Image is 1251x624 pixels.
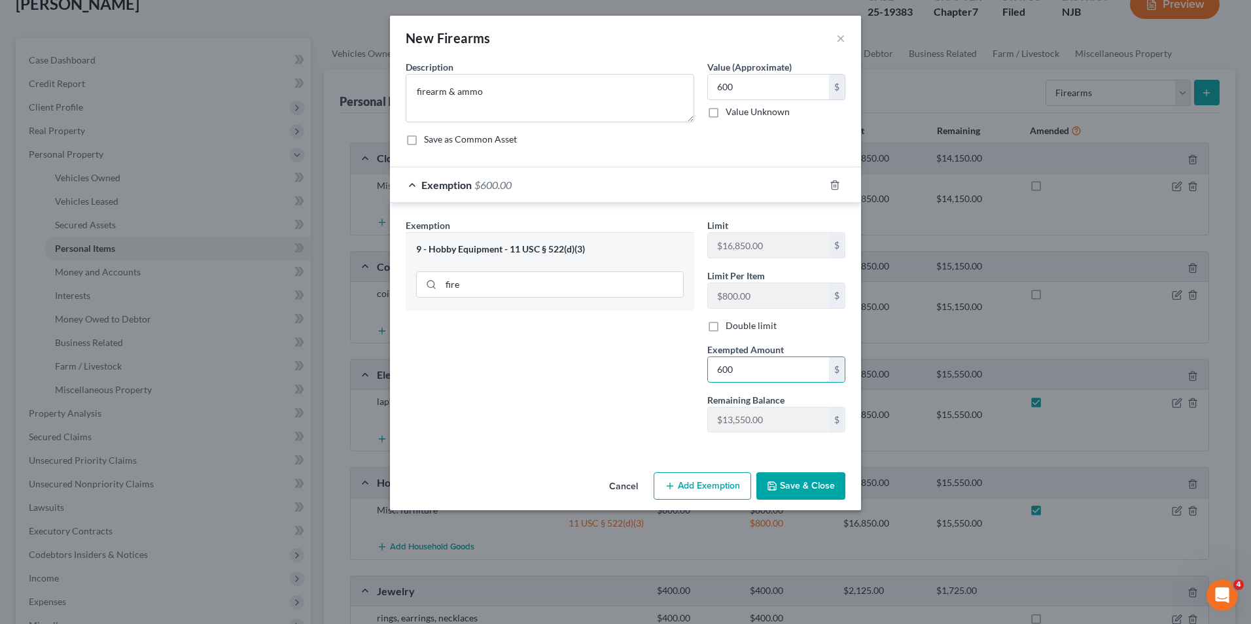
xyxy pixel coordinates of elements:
[836,30,845,46] button: ×
[421,179,472,191] span: Exemption
[708,407,829,432] input: --
[406,29,491,47] div: New Firearms
[829,75,845,99] div: $
[406,61,453,73] span: Description
[441,272,683,297] input: Search exemption rules...
[474,179,512,191] span: $600.00
[406,220,450,231] span: Exemption
[707,269,765,283] label: Limit Per Item
[829,283,845,308] div: $
[726,105,790,118] label: Value Unknown
[829,407,845,432] div: $
[707,393,784,407] label: Remaining Balance
[707,344,784,355] span: Exempted Amount
[424,133,517,146] label: Save as Common Asset
[1233,580,1244,590] span: 4
[416,243,684,256] div: 9 - Hobby Equipment - 11 USC § 522(d)(3)
[829,233,845,258] div: $
[707,60,792,74] label: Value (Approximate)
[708,233,829,258] input: --
[708,357,829,382] input: 0.00
[708,75,829,99] input: 0.00
[599,474,648,500] button: Cancel
[829,357,845,382] div: $
[707,220,728,231] span: Limit
[726,319,777,332] label: Double limit
[654,472,751,500] button: Add Exemption
[756,472,845,500] button: Save & Close
[1207,580,1238,611] iframe: Intercom live chat
[708,283,829,308] input: --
